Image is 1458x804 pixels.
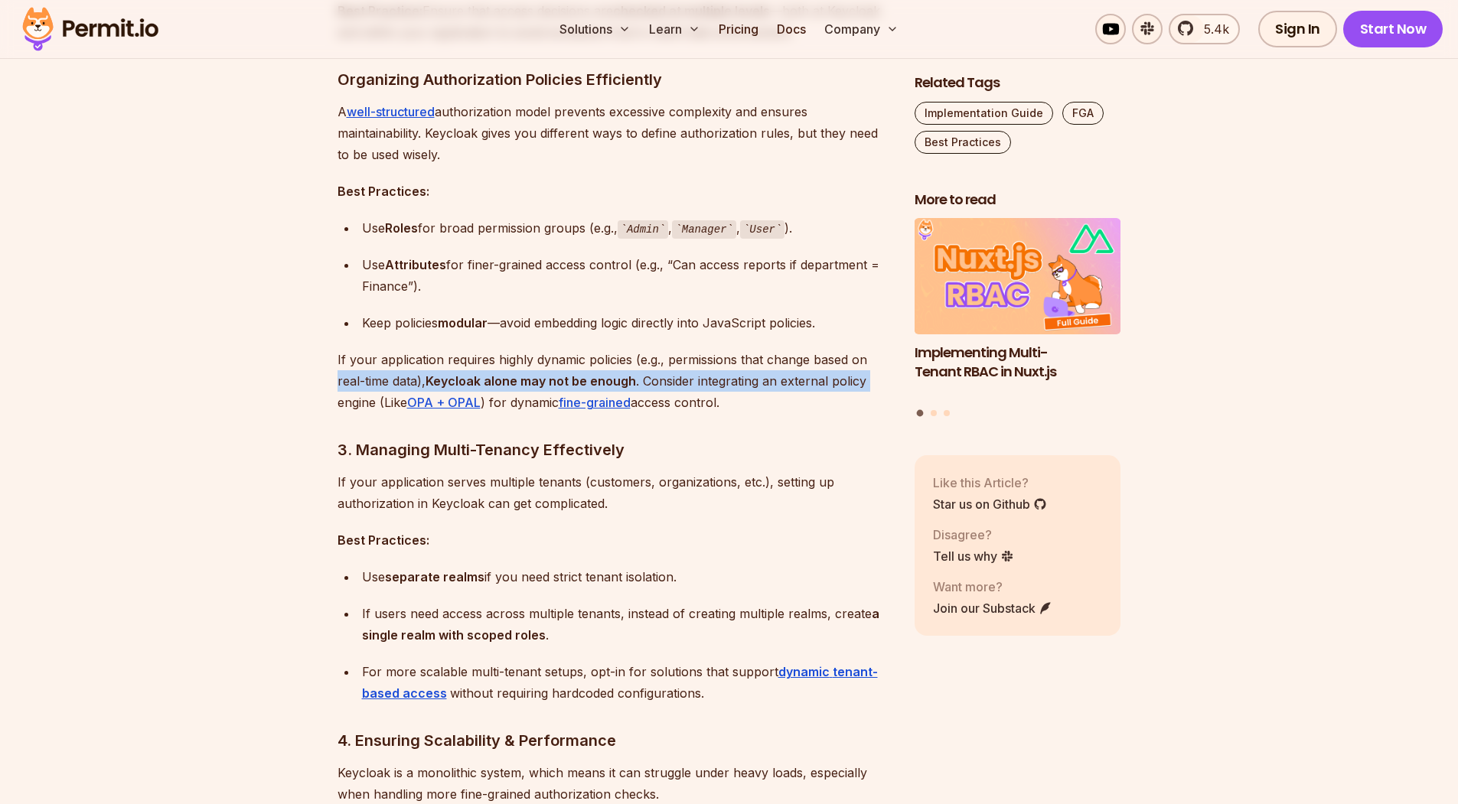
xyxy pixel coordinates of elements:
[385,569,484,584] strong: separate realms
[338,67,890,92] h3: Organizing Authorization Policies Efficiently
[915,73,1121,93] h2: Related Tags
[385,220,418,236] strong: Roles
[362,312,890,334] div: Keep policies —avoid embedding logic directly into JavaScript policies.
[1343,11,1443,47] a: Start Now
[933,547,1014,565] a: Tell us why
[338,471,890,514] p: If your application serves multiple tenants (customers, organizations, etc.), setting up authoriz...
[915,219,1121,401] a: Implementing Multi-Tenant RBAC in Nuxt.jsImplementing Multi-Tenant RBAC in Nuxt.js
[915,190,1121,210] h2: More to read
[944,410,950,416] button: Go to slide 3
[338,101,890,165] p: A authorization model prevents excessive complexity and ensures maintainability. Keycloak gives y...
[933,526,1014,544] p: Disagree?
[740,220,784,239] code: User
[426,373,636,389] strong: Keycloak alone may not be enough
[559,395,631,410] a: fine-grained
[385,257,446,272] strong: Attributes
[915,219,1121,335] img: Implementing Multi-Tenant RBAC in Nuxt.js
[915,343,1121,382] h3: Implementing Multi-Tenant RBAC in Nuxt.js
[1169,14,1240,44] a: 5.4k
[933,578,1052,596] p: Want more?
[362,217,890,239] div: Use for broad permission groups (e.g., , , ).
[438,315,488,330] strong: modular
[931,410,937,416] button: Go to slide 2
[1195,20,1229,38] span: 5.4k
[672,220,736,239] code: Manager
[915,219,1121,419] div: Posts
[643,14,706,44] button: Learn
[778,664,830,679] strong: dynamic
[818,14,905,44] button: Company
[933,474,1047,492] p: Like this Article?
[15,3,165,55] img: Permit logo
[915,219,1121,401] li: 1 of 3
[362,603,890,646] div: If users need access across multiple tenants, instead of creating multiple realms, create .
[362,566,890,588] div: Use if you need strict tenant isolation.
[917,410,924,417] button: Go to slide 1
[338,349,890,413] p: If your application requires highly dynamic policies (e.g., permissions that change based on real...
[338,728,890,753] h3: 4. Ensuring Scalability & Performance
[713,14,765,44] a: Pricing
[347,104,435,119] a: well-structured
[338,532,429,548] strong: Best Practices:
[338,184,429,199] strong: Best Practices:
[933,495,1047,513] a: Star us on Github
[915,102,1053,125] a: Implementation Guide
[771,14,812,44] a: Docs
[915,131,1011,154] a: Best Practices
[1062,102,1104,125] a: FGA
[362,254,890,297] div: Use for finer-grained access control (e.g., “Can access reports if department = Finance”).
[553,14,637,44] button: Solutions
[1258,11,1337,47] a: Sign In
[407,395,481,410] a: OPA + OPAL
[362,661,890,704] div: For more scalable multi-tenant setups, opt-in for solutions that support without requiring hardco...
[618,220,669,239] code: Admin
[933,599,1052,617] a: Join our Substack
[338,438,890,462] h3: 3. Managing Multi-Tenancy Effectively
